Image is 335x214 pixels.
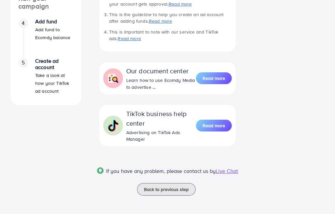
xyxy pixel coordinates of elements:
[196,119,232,132] a: Read more
[118,35,141,42] a: Read more
[109,29,232,42] li: This is important to note with our service and TikTok ads.
[107,72,119,84] img: collapse
[35,58,73,70] h4: Create ad account
[144,186,189,193] span: Back to previous step
[149,18,172,24] a: Read more
[35,26,73,41] p: Add fund to Ecomdy balance
[196,72,232,85] a: Read more
[22,59,25,66] span: 5
[126,77,196,90] div: Learn how to use Ecomdy Media to advertise ...
[35,71,73,103] p: Take a look at how your TikTok ad account works.
[169,1,192,7] a: Read more
[109,11,232,25] li: This is the guideline to help you create an ad account after adding funds.
[22,19,25,27] span: 4
[126,129,196,143] div: Advertising on TikTok Ads Manager
[203,75,225,82] span: Read more
[196,120,232,131] button: Read more
[106,167,216,175] span: If you have any problem, please contact us by
[307,184,330,209] iframe: Chat
[196,72,232,84] button: Read more
[203,122,225,129] span: Read more
[97,167,104,174] img: Popup guide
[11,58,81,97] li: Create ad account
[126,109,196,128] div: TikTok business help center
[35,18,73,25] h4: Add fund
[126,66,196,76] div: Our document center
[11,18,81,58] li: Add fund
[137,183,196,196] button: Back to previous step
[216,167,238,175] span: Live Chat
[107,120,119,131] img: collapse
